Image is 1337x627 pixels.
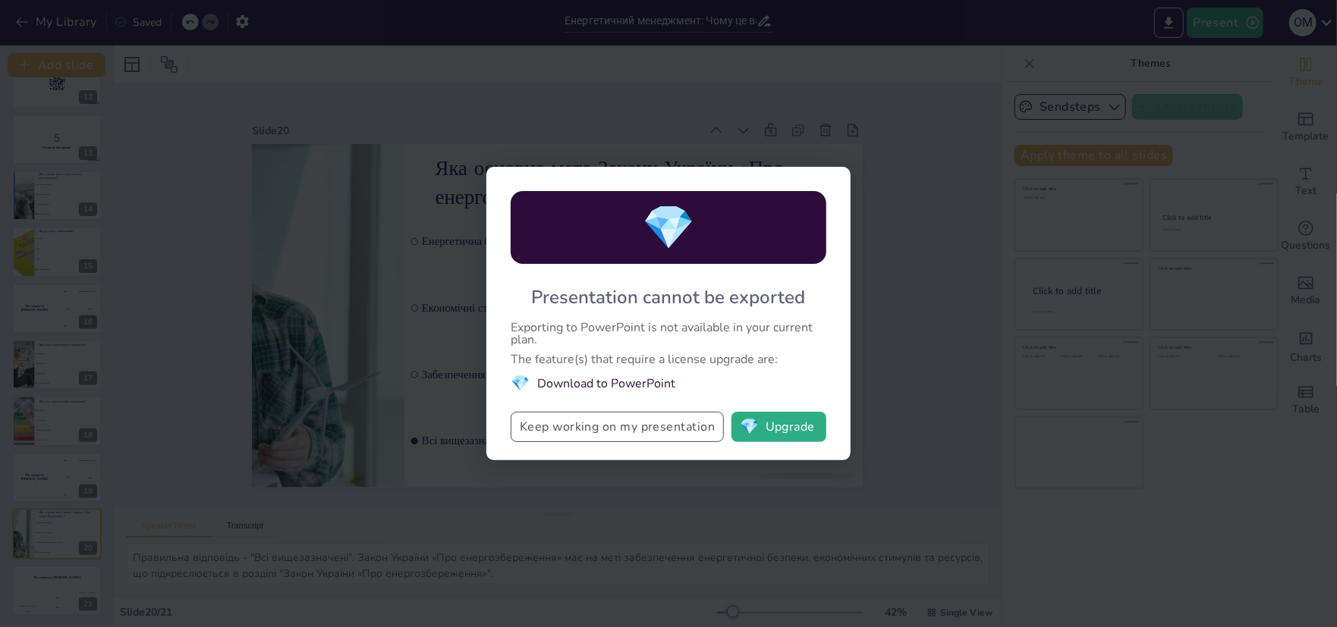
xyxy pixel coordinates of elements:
[511,353,826,365] div: The feature(s) that require a license upgrade are:
[740,419,759,434] span: diamond
[511,373,826,393] li: Download to PowerPoint
[511,412,724,442] button: Keep working on my presentation
[731,412,826,442] button: diamondUpgrade
[511,321,826,346] div: Exporting to PowerPoint is not available in your current plan.
[511,373,530,393] span: diamond
[532,285,806,309] div: Presentation cannot be exported
[642,199,695,257] span: diamond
